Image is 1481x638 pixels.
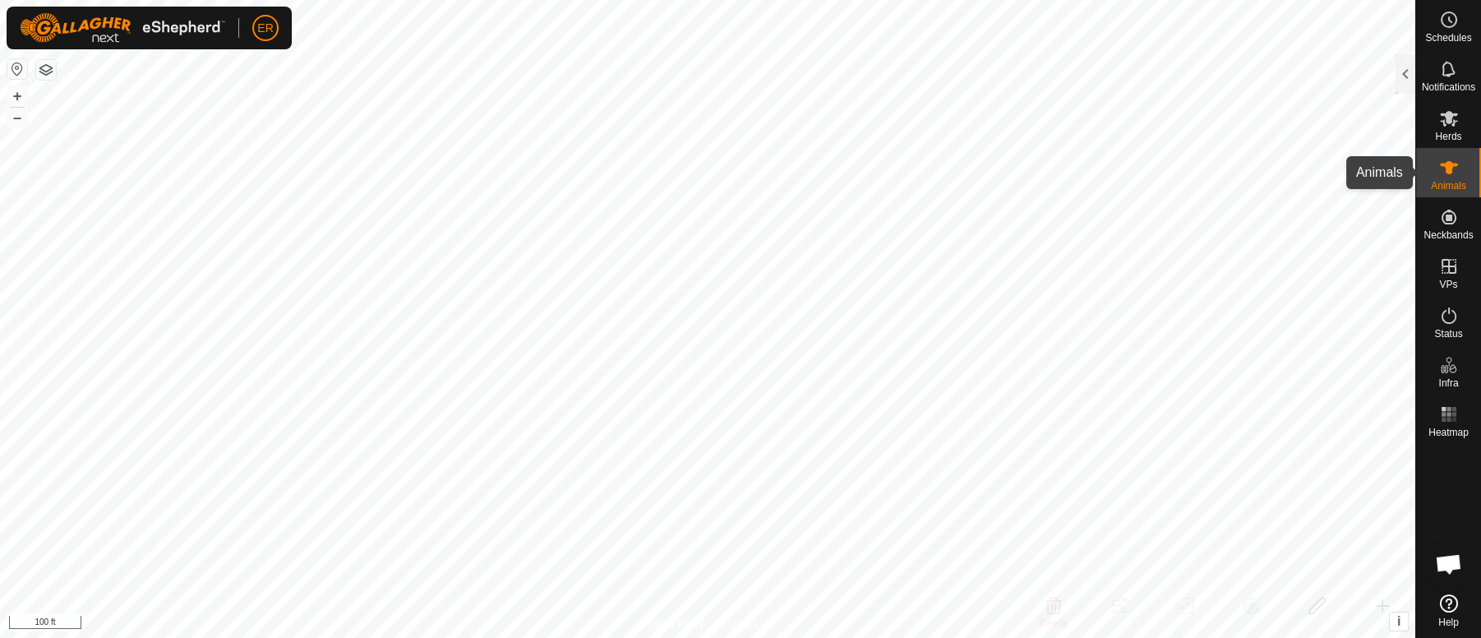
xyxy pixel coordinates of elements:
a: Contact Us [724,617,773,631]
span: Schedules [1425,33,1471,43]
span: i [1397,614,1400,628]
span: Help [1438,617,1459,627]
span: Neckbands [1423,230,1473,240]
span: Notifications [1422,82,1475,92]
span: Status [1434,329,1462,339]
span: Infra [1438,378,1458,388]
button: Map Layers [36,60,56,80]
span: ER [257,20,273,37]
button: i [1390,613,1408,631]
img: Gallagher Logo [20,13,225,43]
button: – [7,108,27,127]
span: Heatmap [1428,428,1469,437]
span: Herds [1435,132,1461,141]
a: Help [1416,588,1481,634]
span: Animals [1431,181,1466,191]
button: + [7,86,27,106]
a: Privacy Policy [643,617,704,631]
button: Reset Map [7,59,27,79]
a: Open chat [1424,539,1474,589]
span: VPs [1439,280,1457,289]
